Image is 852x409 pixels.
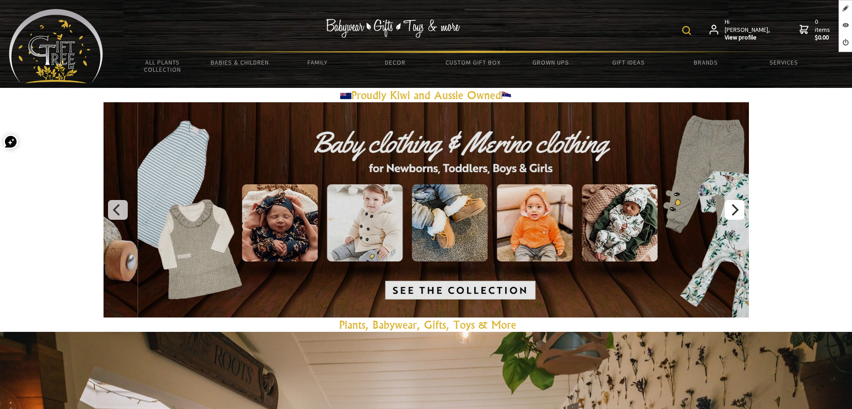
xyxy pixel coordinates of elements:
[745,53,822,72] a: Services
[434,53,512,72] a: Custom Gift Box
[356,53,434,72] a: Decor
[815,17,832,42] span: 0 items
[279,53,356,72] a: Family
[667,53,745,72] a: Brands
[340,88,512,102] a: Proudly Kiwi and Aussie Owned
[725,18,771,42] span: Hi [PERSON_NAME],
[815,34,832,42] strong: $0.00
[124,53,201,79] a: All Plants Collection
[9,9,103,83] img: Babyware - Gifts - Toys and more...
[108,200,128,220] button: Previous
[589,53,667,72] a: Gift Ideas
[682,26,691,35] img: product search
[709,18,771,42] a: Hi [PERSON_NAME],View profile
[512,53,589,72] a: Grown Ups
[800,18,832,42] a: 0 items$0.00
[725,34,771,42] strong: View profile
[201,53,279,72] a: Babies & Children
[325,19,460,38] img: Babywear - Gifts - Toys & more
[339,318,511,331] a: Plants, Babywear, Gifts, Toys & Mor
[725,200,744,220] button: Next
